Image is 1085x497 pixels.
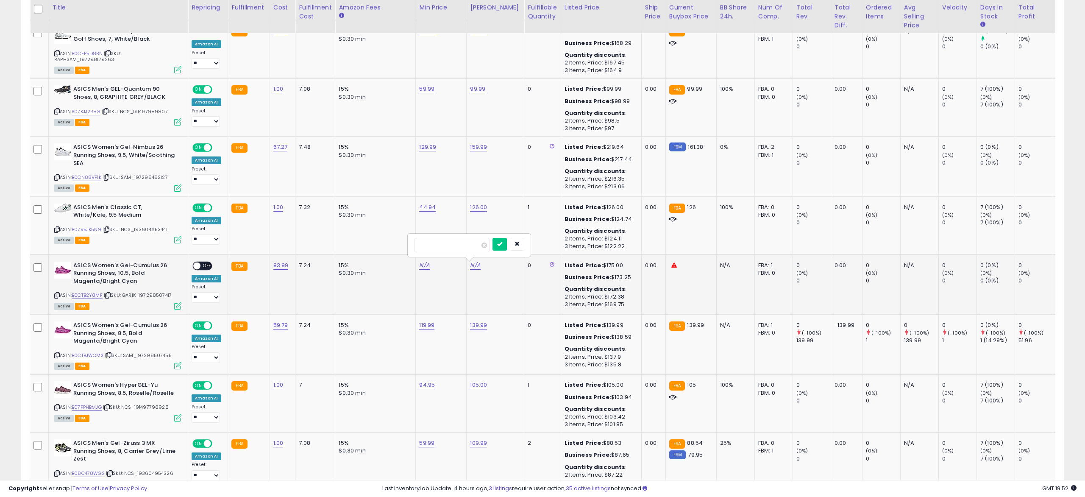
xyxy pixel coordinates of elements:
[192,3,224,12] div: Repricing
[980,94,992,101] small: (0%)
[54,143,181,190] div: ASIN:
[669,142,686,151] small: FBM
[866,143,900,151] div: 0
[54,439,71,456] img: 41tvK+7aypL._SL40_.jpg
[52,3,184,12] div: Title
[419,321,434,329] a: 119.99
[942,321,976,329] div: 0
[273,321,288,329] a: 59.79
[565,98,635,105] div: $98.99
[942,219,976,226] div: 0
[758,269,786,277] div: FBM: 0
[980,262,1015,269] div: 0 (0%)
[796,3,827,21] div: Total Rev.
[980,159,1015,167] div: 0 (0%)
[688,143,703,151] span: 161.38
[942,43,976,50] div: 0
[565,321,603,329] b: Listed Price:
[470,261,480,270] a: N/A
[645,262,659,269] div: 0.00
[73,85,176,103] b: ASICS Men's GEL-Quantum 90 Shoes, 8, GRAPHITE GREY/BLACK
[720,321,748,329] div: N/A
[54,321,181,369] div: ASIN:
[942,159,976,167] div: 0
[339,204,409,211] div: 15%
[73,27,176,45] b: ASICS Men's Gel-Kayano ACE 2 Golf Shoes, 7, White/Black
[796,43,831,50] div: 0
[339,321,409,329] div: 15%
[565,262,635,269] div: $175.00
[565,156,635,163] div: $217.44
[980,152,992,159] small: (0%)
[102,108,168,115] span: | SKU: NCS_191497989807
[273,3,292,12] div: Cost
[835,262,856,269] div: 0.00
[980,3,1011,21] div: Days In Stock
[835,143,856,151] div: 0.00
[1018,321,1053,329] div: 0
[1018,101,1053,109] div: 0
[687,203,696,211] span: 126
[835,3,859,30] div: Total Rev. Diff.
[1018,143,1053,151] div: 0
[758,211,786,219] div: FBM: 0
[565,85,603,93] b: Listed Price:
[904,321,938,329] div: 0
[687,85,702,93] span: 99.99
[231,85,247,95] small: FBA
[1018,277,1053,285] div: 0
[419,381,435,389] a: 94.95
[645,204,659,211] div: 0.00
[103,174,168,181] span: | SKU: SAM_197298482127
[871,329,891,336] small: (-100%)
[565,3,638,12] div: Listed Price
[470,381,487,389] a: 105.00
[758,35,786,43] div: FBM: 1
[796,321,831,329] div: 0
[193,204,204,211] span: ON
[866,159,900,167] div: 0
[54,303,74,310] span: All listings currently available for purchase on Amazon
[565,293,635,301] div: 2 Items, Price: $172.38
[1018,85,1053,93] div: 0
[565,321,635,329] div: $139.99
[470,439,487,447] a: 109.99
[980,101,1015,109] div: 7 (100%)
[339,93,409,101] div: $0.30 min
[669,3,713,21] div: Current Buybox Price
[720,3,751,21] div: BB Share 24h.
[565,109,626,117] b: Quantity discounts
[986,329,1005,336] small: (-100%)
[565,235,635,243] div: 2 Items, Price: $124.11
[211,86,225,93] span: OFF
[565,109,635,117] div: :
[419,3,463,12] div: Min Price
[54,204,71,212] img: 31VkSoO1YqL._SL40_.jpg
[796,270,808,276] small: (0%)
[565,203,603,211] b: Listed Price:
[1018,262,1053,269] div: 0
[1018,36,1030,42] small: (0%)
[720,85,748,93] div: 100%
[796,212,808,218] small: (0%)
[273,203,284,212] a: 1.00
[299,85,328,93] div: 7.08
[565,59,635,67] div: 2 Items, Price: $167.45
[72,226,101,233] a: B07V5JK5N9
[273,85,284,93] a: 1.00
[75,184,89,192] span: FBA
[687,321,704,329] span: 139.99
[73,262,176,288] b: ASICS Women's Gel-Cumulus 26 Running Shoes, 10.5, Bold Magenta/Bright Cyan
[980,277,1015,285] div: 0 (0%)
[904,85,932,93] div: N/A
[1018,3,1049,21] div: Total Profit
[231,3,266,12] div: Fulfillment
[565,39,635,47] div: $168.29
[669,204,685,213] small: FBA
[75,237,89,244] span: FBA
[54,204,181,243] div: ASIN:
[566,484,611,492] a: 35 active listings
[528,85,554,93] div: 0
[339,143,409,151] div: 15%
[54,50,121,63] span: | SKU: RAPHSAM_197298179263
